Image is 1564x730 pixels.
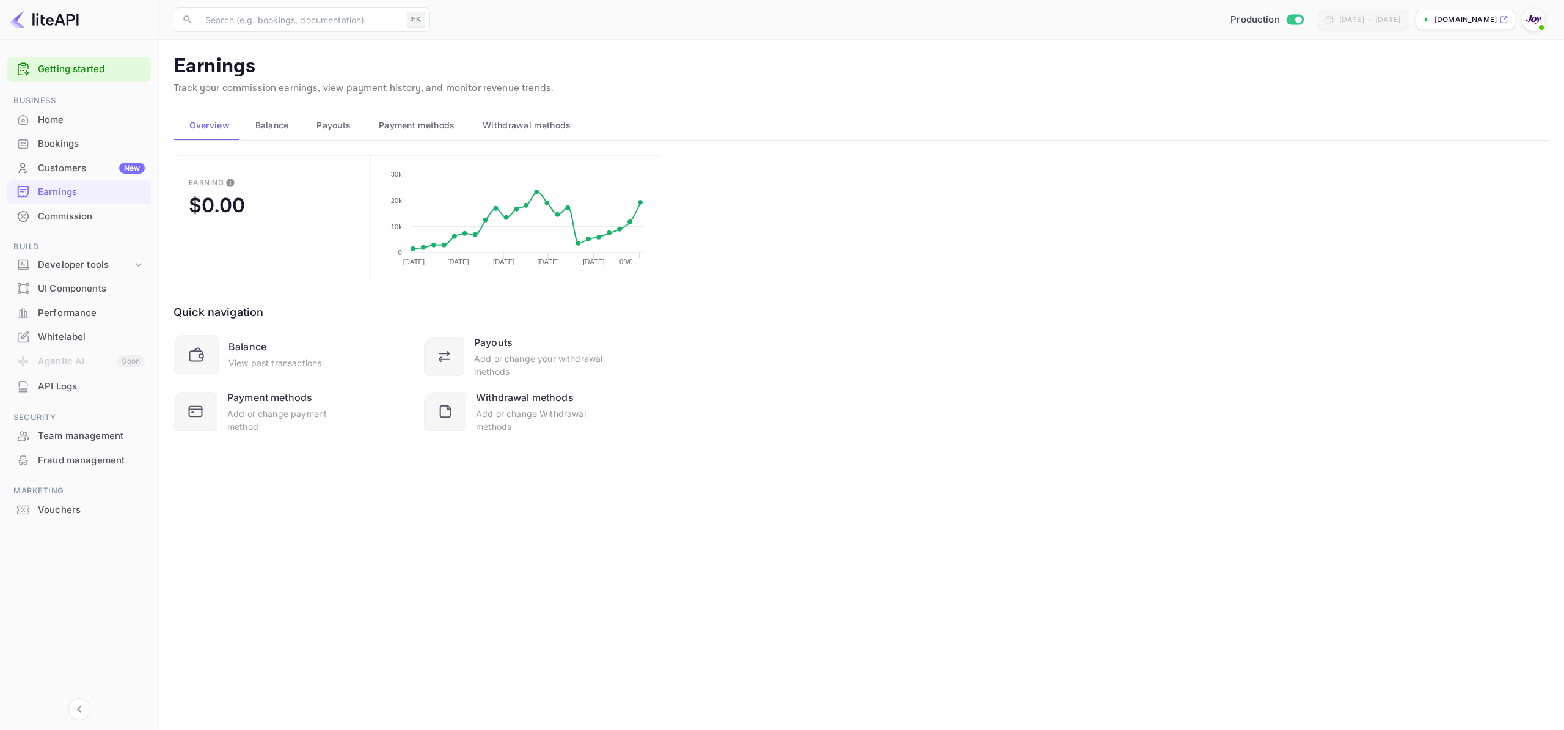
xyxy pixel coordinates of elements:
a: Fraud management [7,449,151,471]
div: API Logs [38,380,145,394]
div: scrollable auto tabs example [174,111,1549,140]
div: UI Components [38,282,145,296]
div: Balance [228,339,266,354]
a: Commission [7,205,151,227]
div: View past transactions [228,356,321,369]
div: $0.00 [189,193,245,217]
span: Withdrawal methods [483,118,571,133]
div: Bookings [38,137,145,151]
a: CustomersNew [7,157,151,179]
a: UI Components [7,277,151,300]
div: Payouts [474,335,513,350]
p: Track your commission earnings, view payment history, and monitor revenue trends. [174,81,1549,96]
div: Vouchers [38,503,145,517]
span: Payment methods [379,118,455,133]
div: Developer tools [38,258,133,272]
div: Earnings [38,185,145,199]
div: Quick navigation [174,304,263,320]
div: Add or change payment method [227,407,353,433]
div: Earnings [7,180,151,204]
p: Earnings [174,54,1549,79]
div: Team management [38,429,145,443]
text: 20k [390,197,402,204]
span: Security [7,411,151,424]
div: Developer tools [7,254,151,276]
div: Customers [38,161,145,175]
img: With Joy [1524,10,1543,29]
div: Commission [7,205,151,229]
a: Whitelabel [7,325,151,348]
a: Earnings [7,180,151,203]
span: Marketing [7,484,151,498]
p: [DOMAIN_NAME] [1434,14,1497,25]
div: Fraud management [38,454,145,468]
div: Earning [189,178,224,187]
div: ⌘K [407,12,425,28]
div: Payment methods [227,390,312,405]
span: Business [7,94,151,108]
div: Home [7,108,151,132]
a: Getting started [38,62,145,76]
div: Withdrawal methods [476,390,574,405]
div: Getting started [7,57,151,82]
div: API Logs [7,375,151,399]
span: Balance [255,118,289,133]
span: Build [7,240,151,254]
button: EarningThis is the amount of confirmed commission that will be paid to you on the next scheduled ... [174,155,370,279]
div: [DATE] — [DATE] [1339,14,1400,25]
div: Add or change Withdrawal methods [476,407,604,433]
span: Payouts [316,118,351,133]
text: [DATE] [403,258,424,265]
div: Performance [7,301,151,325]
a: Performance [7,301,151,324]
div: Whitelabel [38,330,145,344]
text: 0 [398,249,401,256]
a: Home [7,108,151,131]
div: UI Components [7,277,151,301]
button: Collapse navigation [68,698,90,720]
div: Switch to Sandbox mode [1226,13,1308,27]
div: Home [38,113,145,127]
div: Vouchers [7,498,151,522]
text: 30k [390,171,402,178]
div: Add or change your withdrawal methods [474,352,604,378]
div: CustomersNew [7,157,151,180]
a: Bookings [7,132,151,155]
text: [DATE] [447,258,469,265]
div: Whitelabel [7,325,151,349]
div: New [119,163,145,174]
input: Search (e.g. bookings, documentation) [198,7,402,32]
img: LiteAPI logo [10,10,79,29]
text: [DATE] [538,258,559,265]
div: Performance [38,306,145,320]
button: This is the amount of confirmed commission that will be paid to you on the next scheduled deposit [221,173,240,193]
text: 09/0… [619,258,640,265]
span: Production [1230,13,1280,27]
div: Team management [7,424,151,448]
text: [DATE] [493,258,514,265]
text: [DATE] [583,258,605,265]
div: Fraud management [7,449,151,473]
div: Bookings [7,132,151,156]
span: Overview [189,118,230,133]
a: Vouchers [7,498,151,521]
div: Commission [38,210,145,224]
a: Team management [7,424,151,447]
text: 10k [390,223,402,230]
a: API Logs [7,375,151,397]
